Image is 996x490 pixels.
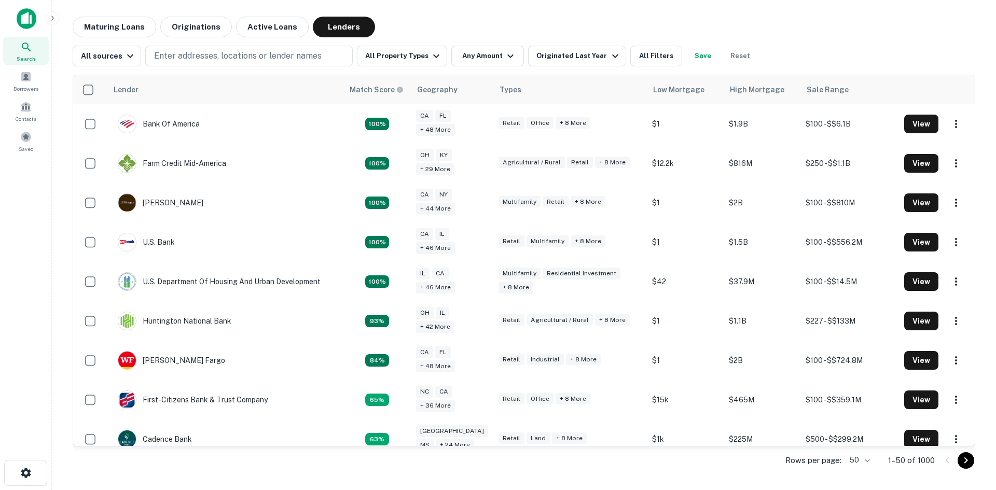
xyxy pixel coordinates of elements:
td: $12.2k [647,144,724,183]
div: IL [416,268,430,279]
div: CA [416,110,433,122]
td: $816M [724,144,800,183]
div: Office [527,117,554,129]
div: Types [500,83,521,96]
div: High Mortgage [730,83,784,96]
div: Agricultural / Rural [527,314,593,326]
div: NC [416,386,433,398]
img: picture [118,273,136,290]
td: $1 [647,104,724,144]
td: $100 - $$14.5M [800,262,899,301]
div: MS [416,439,434,451]
div: Multifamily [499,268,541,279]
td: $1 [647,301,724,341]
button: Go to next page [958,452,974,469]
img: picture [118,194,136,212]
div: Retail [499,354,524,366]
th: Geography [411,75,493,104]
td: $1 [647,341,724,380]
td: $2B [724,183,800,222]
button: All sources [73,46,141,66]
a: Contacts [3,97,49,125]
div: Capitalize uses an advanced AI algorithm to match your search with the best lender. The match sco... [350,84,404,95]
div: FL [435,346,451,358]
div: Geography [417,83,458,96]
div: Retail [567,157,593,169]
div: Office [527,393,554,405]
div: + 46 more [416,282,455,293]
div: CA [432,268,449,279]
div: Capitalize uses an advanced AI algorithm to match your search with the best lender. The match sco... [365,197,389,209]
span: Contacts [16,115,36,123]
td: $1.9B [724,104,800,144]
button: View [904,272,938,291]
img: picture [118,430,136,448]
div: [PERSON_NAME] [118,193,203,212]
a: Borrowers [3,67,49,95]
div: Retail [499,314,524,326]
td: $225M [724,419,800,459]
div: Lender [114,83,139,96]
div: CA [416,346,433,358]
p: Rows per page: [785,454,841,467]
div: IL [436,307,449,319]
td: $42 [647,262,724,301]
div: Huntington National Bank [118,312,231,330]
button: View [904,351,938,370]
div: OH [416,149,434,161]
div: Saved [3,127,49,155]
div: Retail [499,235,524,247]
img: picture [118,391,136,409]
div: Capitalize uses an advanced AI algorithm to match your search with the best lender. The match sco... [365,118,389,130]
button: View [904,312,938,330]
div: + 24 more [436,439,474,451]
button: All Filters [630,46,682,66]
div: U.s. Bank [118,233,175,251]
div: NY [435,189,452,201]
th: Lender [107,75,344,104]
img: picture [118,233,136,251]
img: picture [118,115,136,133]
div: IL [435,228,449,240]
button: Enter addresses, locations or lender names [145,46,353,66]
span: Search [17,54,35,63]
td: $1.5B [724,222,800,262]
div: Capitalize uses an advanced AI algorithm to match your search with the best lender. The match sco... [365,354,389,367]
iframe: Chat Widget [944,407,996,457]
td: $37.9M [724,262,800,301]
th: High Mortgage [724,75,800,104]
div: + 36 more [416,400,455,412]
button: Save your search to get updates of matches that match your search criteria. [686,46,720,66]
td: $100 - $$359.1M [800,380,899,419]
button: View [904,390,938,409]
td: $500 - $$299.2M [800,419,899,459]
td: $100 - $$556.2M [800,222,899,262]
img: picture [118,155,136,172]
div: Retail [499,117,524,129]
div: 50 [846,453,872,468]
img: picture [118,352,136,369]
div: + 8 more [571,235,605,247]
td: $100 - $$810M [800,183,899,222]
button: View [904,193,938,212]
div: Residential Investment [543,268,620,279]
p: 1–50 of 1000 [888,454,935,467]
div: + 44 more [416,203,455,215]
div: U.s. Department Of Housing And Urban Development [118,272,321,291]
td: $1 [647,183,724,222]
th: Low Mortgage [647,75,724,104]
div: Bank Of America [118,115,200,133]
td: $2B [724,341,800,380]
div: Capitalize uses an advanced AI algorithm to match your search with the best lender. The match sco... [365,157,389,170]
div: Capitalize uses an advanced AI algorithm to match your search with the best lender. The match sco... [365,315,389,327]
button: View [904,233,938,251]
div: + 8 more [556,393,590,405]
th: Types [493,75,647,104]
button: View [904,430,938,449]
td: $1k [647,419,724,459]
div: + 48 more [416,124,455,136]
td: $227 - $$133M [800,301,899,341]
div: Industrial [527,354,564,366]
img: picture [118,312,136,330]
div: Farm Credit Mid-america [118,154,226,173]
